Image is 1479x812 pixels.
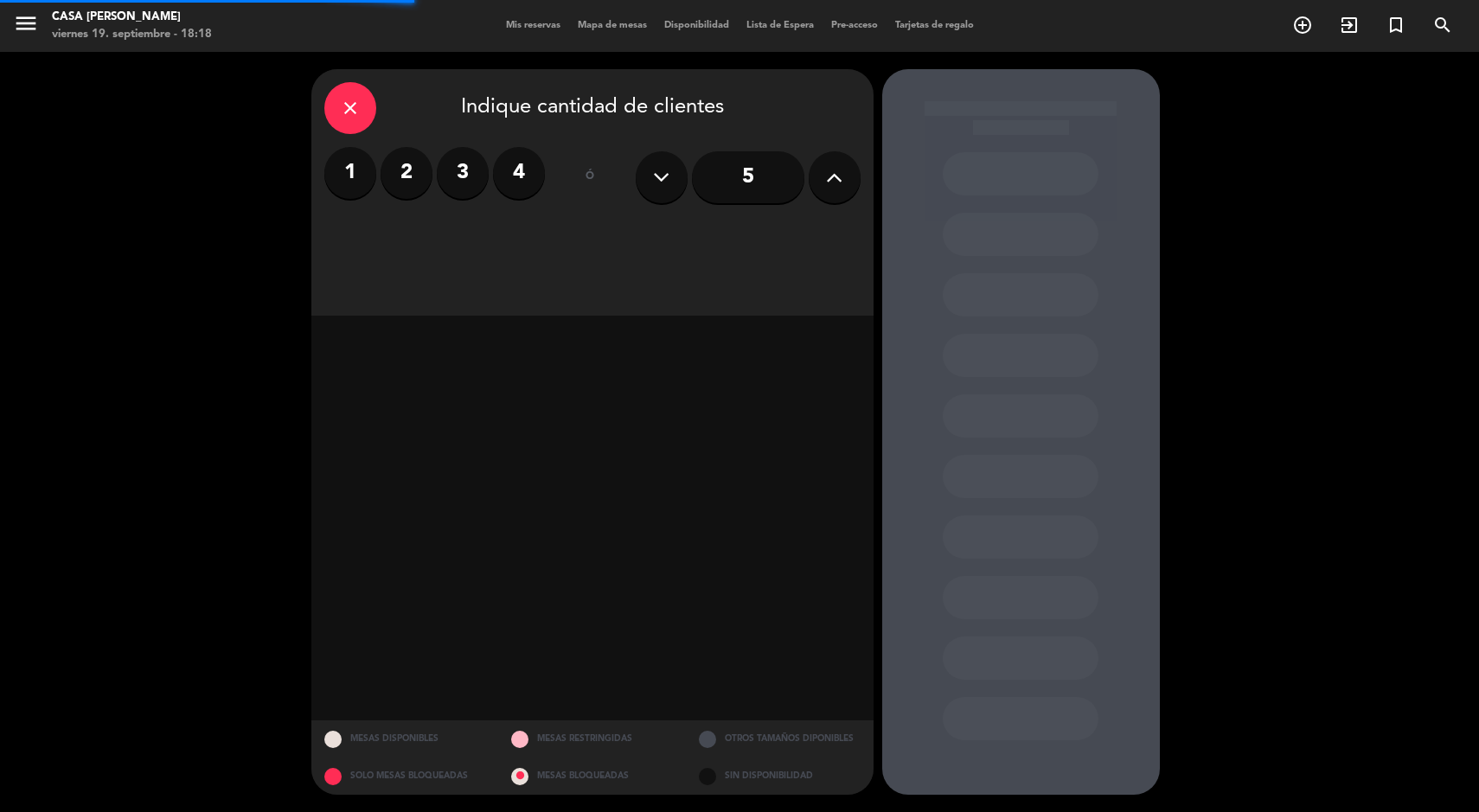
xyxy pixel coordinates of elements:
span: RESERVAR MESA [1279,10,1326,40]
div: Casa [PERSON_NAME] [52,9,212,26]
div: SOLO MESAS BLOQUEADAS [311,758,499,795]
label: 2 [381,147,432,199]
span: Disponibilidad [656,21,738,30]
i: add_circle_outline [1292,15,1313,35]
span: Mapa de mesas [569,21,656,30]
i: close [340,98,361,118]
div: MESAS RESTRINGIDAS [498,720,686,758]
label: 4 [493,147,545,199]
label: 1 [324,147,376,199]
i: exit_to_app [1339,15,1360,35]
i: search [1432,15,1453,35]
i: turned_in_not [1386,15,1406,35]
div: Indique cantidad de clientes [324,82,861,134]
span: Mis reservas [497,21,569,30]
label: 3 [437,147,489,199]
div: MESAS DISPONIBLES [311,720,499,758]
span: Lista de Espera [738,21,823,30]
div: viernes 19. septiembre - 18:18 [52,26,212,43]
span: Pre-acceso [823,21,887,30]
span: WALK IN [1326,10,1373,40]
div: MESAS BLOQUEADAS [498,758,686,795]
span: Tarjetas de regalo [887,21,983,30]
i: menu [13,10,39,36]
span: BUSCAR [1419,10,1466,40]
div: OTROS TAMAÑOS DIPONIBLES [686,720,874,758]
div: SIN DISPONIBILIDAD [686,758,874,795]
span: Reserva especial [1373,10,1419,40]
div: ó [562,147,618,208]
button: menu [13,10,39,42]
